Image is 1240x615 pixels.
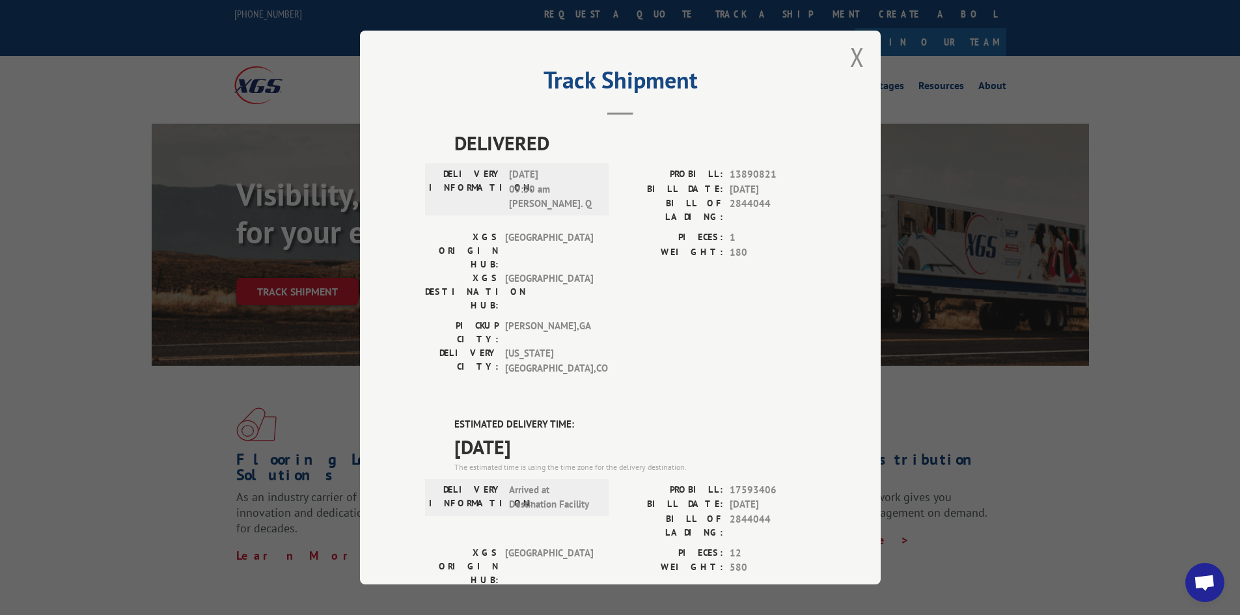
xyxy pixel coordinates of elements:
[425,546,499,587] label: XGS ORIGIN HUB:
[730,182,816,197] span: [DATE]
[730,167,816,182] span: 13890821
[454,432,816,461] span: [DATE]
[425,271,499,312] label: XGS DESTINATION HUB:
[620,560,723,575] label: WEIGHT:
[730,245,816,260] span: 180
[505,230,593,271] span: [GEOGRAPHIC_DATA]
[620,182,723,197] label: BILL DATE:
[730,546,816,561] span: 12
[730,197,816,224] span: 2844044
[620,245,723,260] label: WEIGHT:
[454,417,816,432] label: ESTIMATED DELIVERY TIME:
[620,497,723,512] label: BILL DATE:
[425,319,499,346] label: PICKUP CITY:
[1185,563,1224,602] a: Open chat
[429,483,503,512] label: DELIVERY INFORMATION:
[730,560,816,575] span: 580
[850,40,864,74] button: Close modal
[454,128,816,157] span: DELIVERED
[509,483,597,512] span: Arrived at Destination Facility
[730,512,816,540] span: 2844044
[730,483,816,498] span: 17593406
[730,230,816,245] span: 1
[620,512,723,540] label: BILL OF LADING:
[425,346,499,376] label: DELIVERY CITY:
[730,497,816,512] span: [DATE]
[505,319,593,346] span: [PERSON_NAME] , GA
[425,230,499,271] label: XGS ORIGIN HUB:
[620,197,723,224] label: BILL OF LADING:
[620,230,723,245] label: PIECES:
[425,71,816,96] h2: Track Shipment
[620,167,723,182] label: PROBILL:
[620,546,723,561] label: PIECES:
[505,346,593,376] span: [US_STATE][GEOGRAPHIC_DATA] , CO
[509,167,597,212] span: [DATE] 09:30 am [PERSON_NAME]. Q
[454,461,816,473] div: The estimated time is using the time zone for the delivery destination.
[429,167,503,212] label: DELIVERY INFORMATION:
[620,483,723,498] label: PROBILL:
[505,546,593,587] span: [GEOGRAPHIC_DATA]
[505,271,593,312] span: [GEOGRAPHIC_DATA]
